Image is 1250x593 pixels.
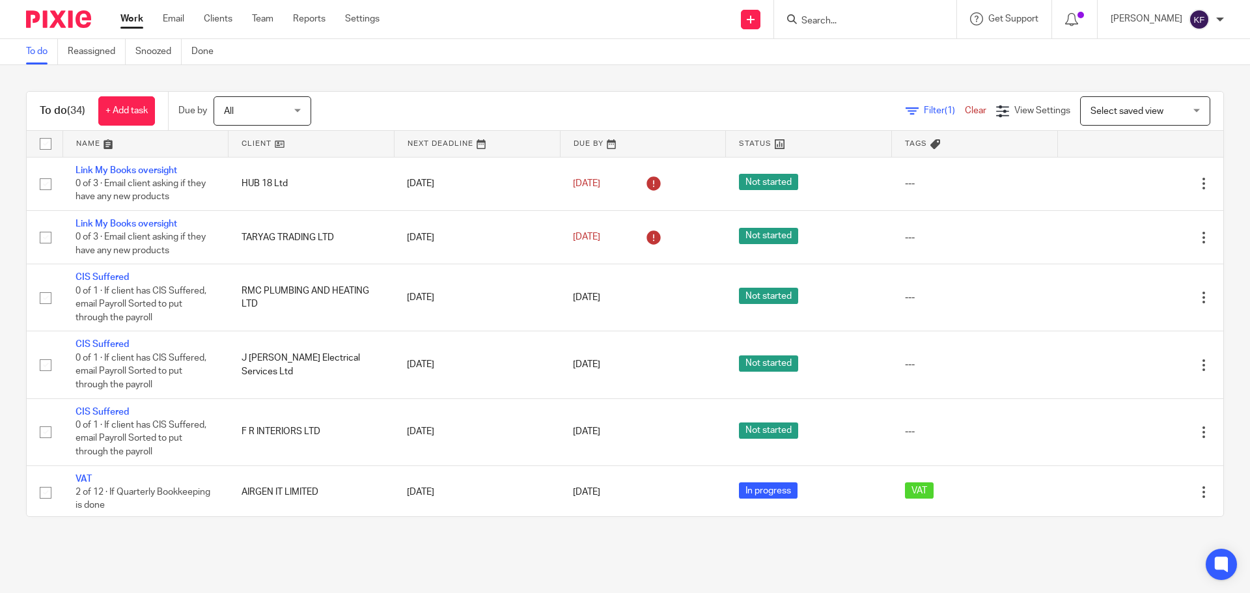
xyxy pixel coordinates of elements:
span: Not started [739,288,798,304]
td: [DATE] [394,264,560,331]
a: Reassigned [68,39,126,64]
a: Email [163,12,184,25]
td: [DATE] [394,210,560,264]
span: [DATE] [573,293,600,302]
p: [PERSON_NAME] [1111,12,1182,25]
td: AIRGEN IT LIMITED [229,465,395,519]
a: Team [252,12,273,25]
a: Snoozed [135,39,182,64]
span: Not started [739,174,798,190]
a: CIS Suffered [76,273,129,282]
span: [DATE] [573,179,600,188]
td: TARYAG TRADING LTD [229,210,395,264]
span: Select saved view [1090,107,1163,116]
span: 0 of 1 · If client has CIS Suffered, email Payroll Sorted to put through the payroll [76,421,206,456]
span: [DATE] [573,488,600,497]
a: + Add task [98,96,155,126]
div: --- [905,291,1045,304]
span: 0 of 1 · If client has CIS Suffered, email Payroll Sorted to put through the payroll [76,286,206,322]
td: F R INTERIORS LTD [229,398,395,465]
td: RMC PLUMBING AND HEATING LTD [229,264,395,331]
img: Pixie [26,10,91,28]
span: 2 of 12 · If Quarterly Bookkeeping is done [76,488,210,510]
p: Due by [178,104,207,117]
a: VAT [76,475,92,484]
a: Clear [965,106,986,115]
span: 0 of 3 · Email client asking if they have any new products [76,233,206,256]
span: In progress [739,482,798,499]
td: J [PERSON_NAME] Electrical Services Ltd [229,331,395,398]
span: 0 of 3 · Email client asking if they have any new products [76,179,206,202]
span: View Settings [1014,106,1070,115]
a: Link My Books oversight [76,166,177,175]
h1: To do [40,104,85,118]
span: 0 of 1 · If client has CIS Suffered, email Payroll Sorted to put through the payroll [76,353,206,389]
div: --- [905,231,1045,244]
span: [DATE] [573,233,600,242]
span: Not started [739,355,798,372]
span: (34) [67,105,85,116]
div: --- [905,425,1045,438]
span: [DATE] [573,427,600,436]
span: Filter [924,106,965,115]
a: CIS Suffered [76,407,129,417]
a: Done [191,39,223,64]
td: [DATE] [394,465,560,519]
a: To do [26,39,58,64]
span: (1) [945,106,955,115]
span: All [224,107,234,116]
td: [DATE] [394,398,560,465]
span: Get Support [988,14,1038,23]
div: --- [905,177,1045,190]
a: Reports [293,12,326,25]
span: Not started [739,422,798,439]
input: Search [800,16,917,27]
td: [DATE] [394,157,560,210]
a: Clients [204,12,232,25]
span: Not started [739,228,798,244]
a: CIS Suffered [76,340,129,349]
span: Tags [905,140,927,147]
a: Link My Books oversight [76,219,177,228]
a: Settings [345,12,380,25]
span: VAT [905,482,934,499]
td: [DATE] [394,331,560,398]
a: Work [120,12,143,25]
span: [DATE] [573,360,600,369]
div: --- [905,358,1045,371]
img: svg%3E [1189,9,1210,30]
td: HUB 18 Ltd [229,157,395,210]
